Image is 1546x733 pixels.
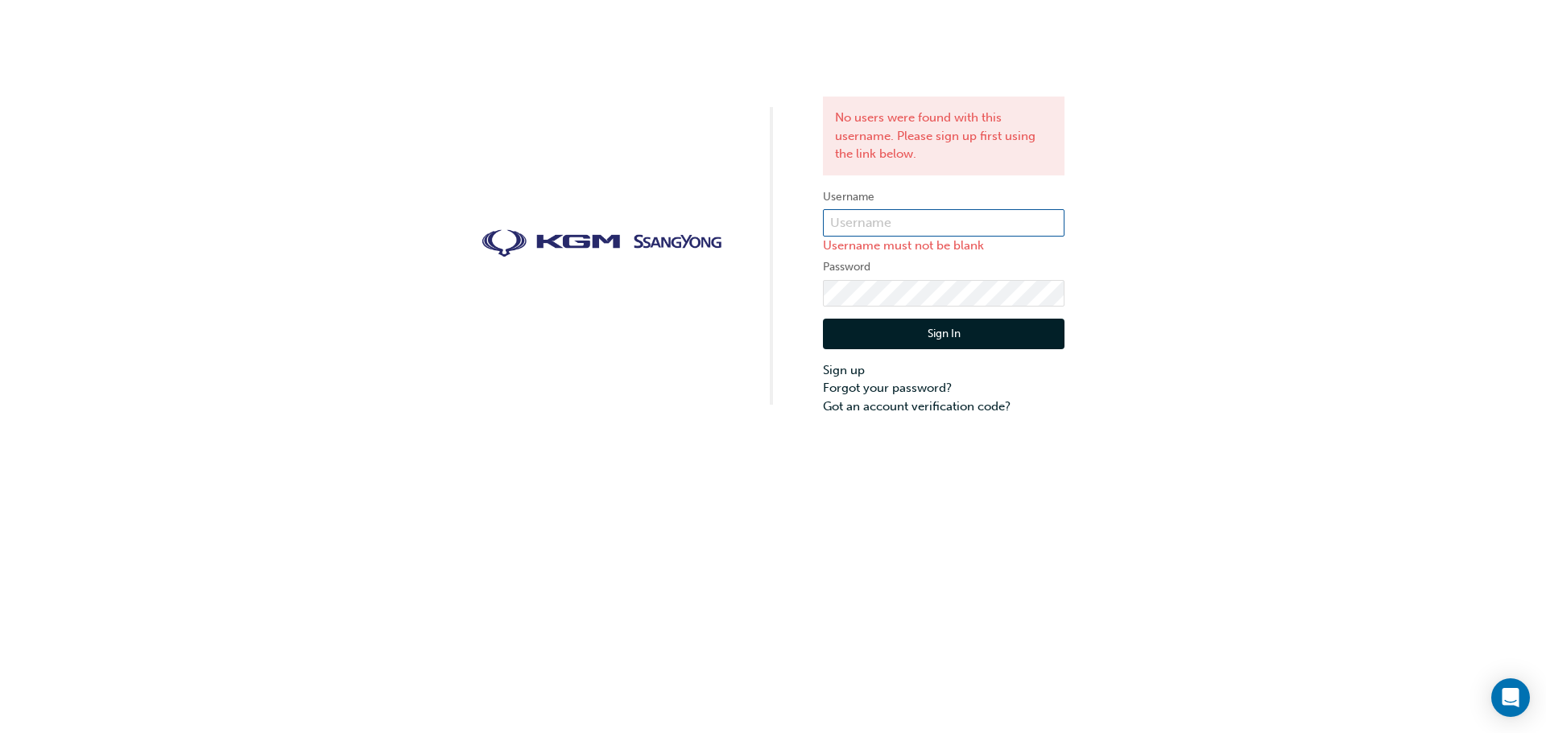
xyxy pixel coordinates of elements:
a: Sign up [823,361,1064,380]
label: Password [823,257,1064,277]
div: Open Intercom Messenger [1491,678,1530,717]
a: Forgot your password? [823,379,1064,397]
label: Username [823,187,1064,207]
button: Sign In [823,319,1064,349]
img: kgm [482,229,723,258]
input: Username [823,209,1064,237]
p: Username must not be blank [823,237,1064,255]
a: Got an account verification code? [823,397,1064,416]
div: No users were found with this username. Please sign up first using the link below. [823,97,1064,175]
